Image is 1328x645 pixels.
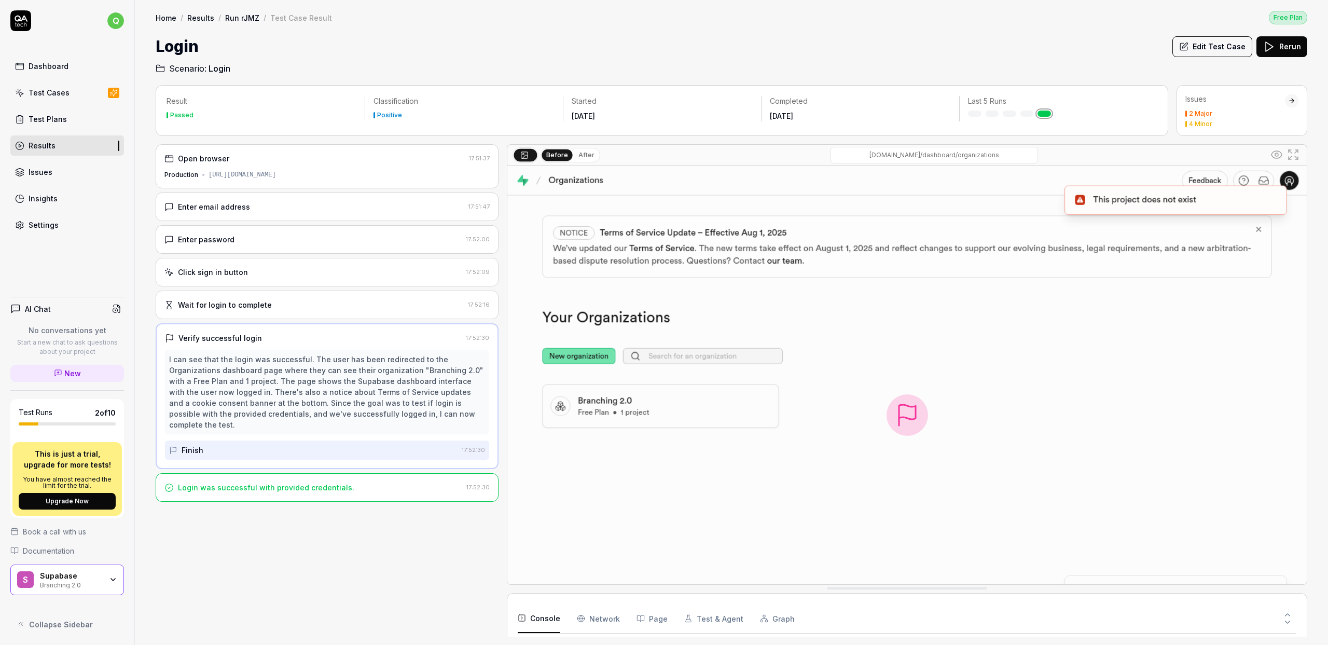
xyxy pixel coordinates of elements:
[29,219,59,230] div: Settings
[270,12,332,23] div: Test Case Result
[19,493,116,510] button: Upgrade Now
[40,580,102,588] div: Branching 2.0
[95,407,116,418] span: 2 of 10
[182,445,203,456] div: Finish
[17,571,34,588] span: S
[10,162,124,182] a: Issues
[542,149,573,160] button: Before
[167,62,206,75] span: Scenario:
[10,565,124,596] button: SSupabaseBranching 2.0
[10,215,124,235] a: Settings
[577,604,620,633] button: Network
[1189,111,1212,117] div: 2 Major
[170,112,193,118] div: Passed
[466,268,490,276] time: 17:52:09
[156,62,230,75] a: Scenario:Login
[572,96,753,106] p: Started
[178,234,234,245] div: Enter password
[10,365,124,382] a: New
[178,201,250,212] div: Enter email address
[264,12,266,23] div: /
[19,448,116,470] p: This is just a trial, upgrade for more tests!
[156,12,176,23] a: Home
[1269,10,1307,24] button: Free Plan
[10,338,124,356] p: Start a new chat to ask questions about your project
[10,135,124,156] a: Results
[169,354,485,430] div: I can see that the login was successful. The user has been redirected to the Organizations dashbo...
[107,12,124,29] span: q
[466,484,490,491] time: 17:52:30
[1285,146,1302,163] button: Open in full screen
[209,170,276,180] div: [URL][DOMAIN_NAME]
[19,476,116,489] p: You have almost reached the limit for the trial.
[209,62,230,75] span: Login
[19,408,52,417] h5: Test Runs
[29,167,52,177] div: Issues
[10,188,124,209] a: Insights
[23,526,86,537] span: Book a call with us
[25,304,51,314] h4: AI Chat
[469,155,490,162] time: 17:51:37
[518,604,560,633] button: Console
[181,12,183,23] div: /
[40,571,102,581] div: Supabase
[178,267,248,278] div: Click sign in button
[572,112,595,120] time: [DATE]
[10,83,124,103] a: Test Cases
[1189,121,1212,127] div: 4 Minor
[29,87,70,98] div: Test Cases
[29,619,93,630] span: Collapse Sidebar
[1268,146,1285,163] button: Show all interative elements
[178,482,354,493] div: Login was successful with provided credentials.
[10,56,124,76] a: Dashboard
[29,61,68,72] div: Dashboard
[165,441,489,460] button: Finish17:52:30
[178,333,262,344] div: Verify successful login
[462,446,485,454] time: 17:52:30
[466,236,490,243] time: 17:52:00
[968,96,1149,106] p: Last 5 Runs
[10,526,124,537] a: Book a call with us
[29,140,56,151] div: Results
[10,109,124,129] a: Test Plans
[637,604,668,633] button: Page
[178,153,229,164] div: Open browser
[107,10,124,31] button: q
[23,545,74,556] span: Documentation
[770,112,793,120] time: [DATE]
[574,149,599,161] button: After
[167,96,356,106] p: Result
[218,12,221,23] div: /
[178,299,272,310] div: Wait for login to complete
[1185,94,1285,104] div: Issues
[29,193,58,204] div: Insights
[468,301,490,308] time: 17:52:16
[468,203,490,210] time: 17:51:47
[1172,36,1252,57] button: Edit Test Case
[225,12,259,23] a: Run rJMZ
[1269,11,1307,24] div: Free Plan
[156,35,199,58] h1: Login
[64,368,81,379] span: New
[164,170,198,180] div: Production
[770,96,951,106] p: Completed
[10,325,124,336] p: No conversations yet
[10,614,124,635] button: Collapse Sidebar
[187,12,214,23] a: Results
[760,604,795,633] button: Graph
[1256,36,1307,57] button: Rerun
[684,604,743,633] button: Test & Agent
[29,114,67,125] div: Test Plans
[377,112,402,118] div: Positive
[374,96,555,106] p: Classification
[10,545,124,556] a: Documentation
[466,334,489,341] time: 17:52:30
